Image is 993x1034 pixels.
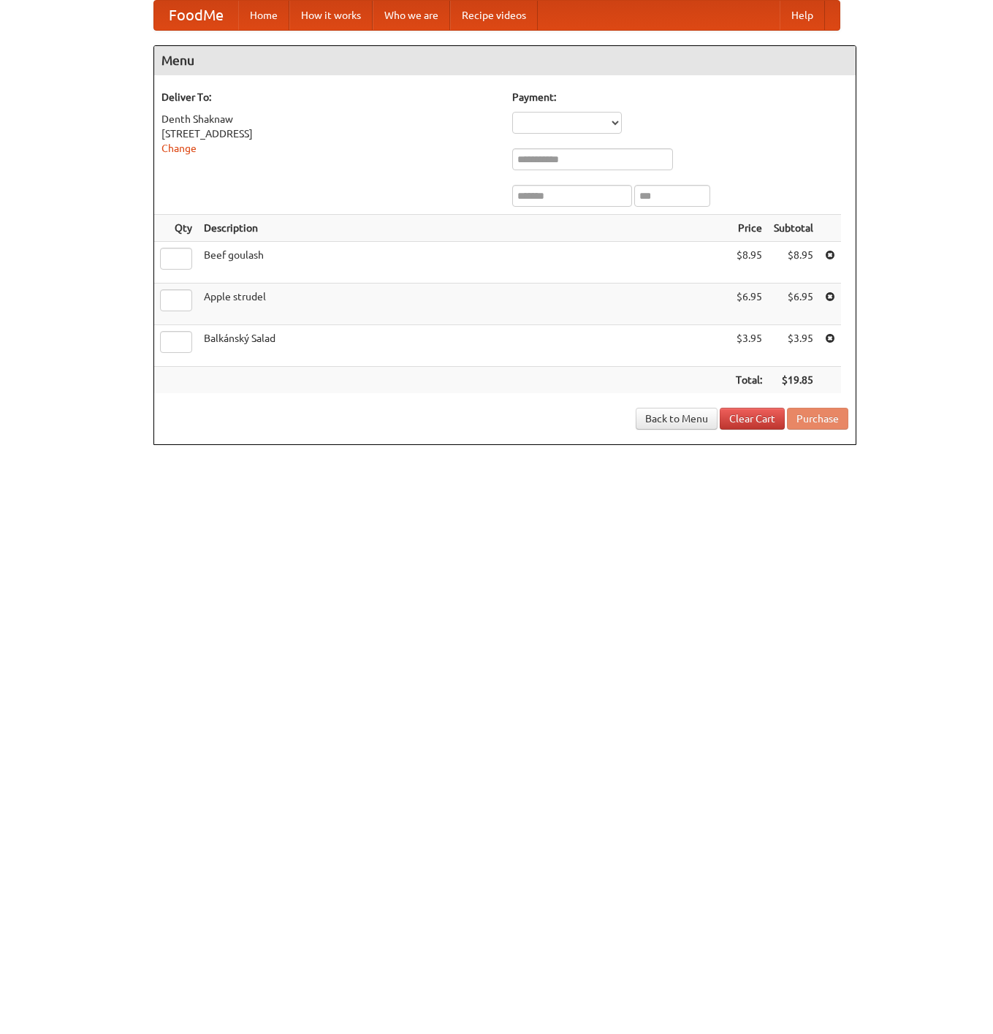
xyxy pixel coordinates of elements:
[768,215,819,242] th: Subtotal
[512,90,848,104] h5: Payment:
[154,215,198,242] th: Qty
[730,367,768,394] th: Total:
[373,1,450,30] a: Who we are
[780,1,825,30] a: Help
[198,284,730,325] td: Apple strudel
[787,408,848,430] button: Purchase
[238,1,289,30] a: Home
[161,142,197,154] a: Change
[198,242,730,284] td: Beef goulash
[730,215,768,242] th: Price
[289,1,373,30] a: How it works
[154,1,238,30] a: FoodMe
[154,46,856,75] h4: Menu
[198,325,730,367] td: Balkánský Salad
[636,408,718,430] a: Back to Menu
[450,1,538,30] a: Recipe videos
[730,242,768,284] td: $8.95
[730,284,768,325] td: $6.95
[161,90,498,104] h5: Deliver To:
[768,242,819,284] td: $8.95
[198,215,730,242] th: Description
[768,367,819,394] th: $19.85
[161,112,498,126] div: Denth Shaknaw
[768,284,819,325] td: $6.95
[161,126,498,141] div: [STREET_ADDRESS]
[720,408,785,430] a: Clear Cart
[730,325,768,367] td: $3.95
[768,325,819,367] td: $3.95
